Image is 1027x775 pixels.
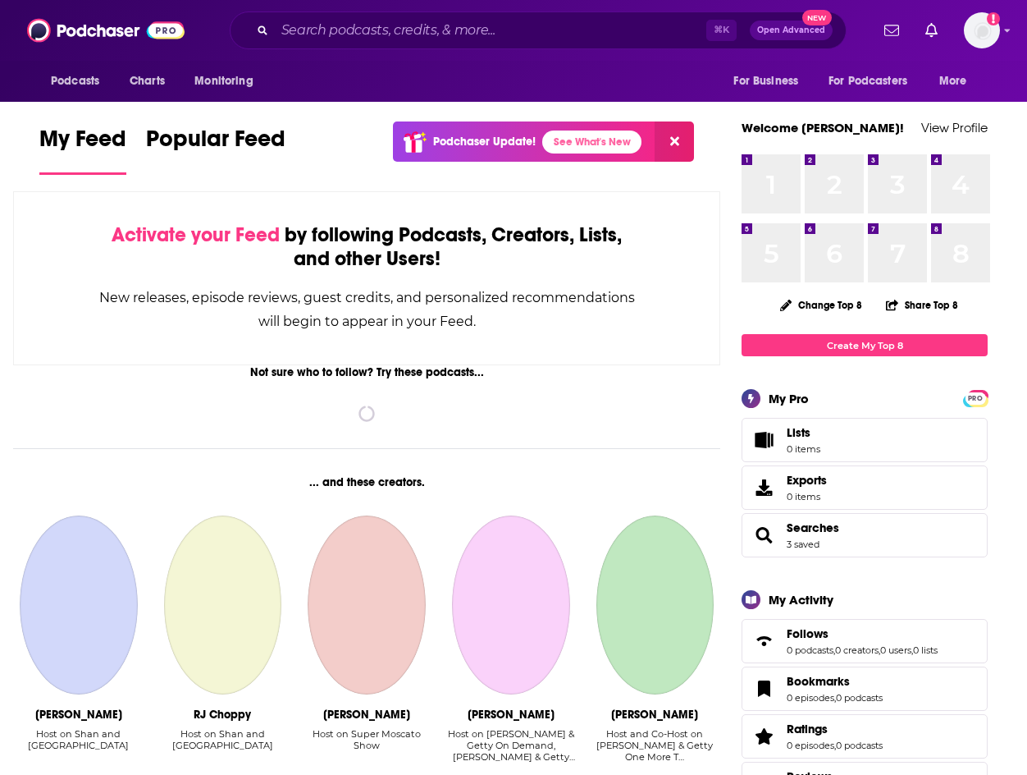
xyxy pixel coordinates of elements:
[835,644,879,656] a: 0 creators
[787,644,833,656] a: 0 podcasts
[787,539,819,550] a: 3 saved
[112,222,280,247] span: Activate your Feed
[542,131,641,154] a: See What's New
[13,365,720,379] div: Not sure who to follow? Try these podcasts...
[787,674,883,689] a: Bookmarks
[742,667,988,711] span: Bookmarks
[818,66,931,97] button: open menu
[742,334,988,356] a: Create My Top 8
[965,392,985,404] a: PRO
[275,17,706,44] input: Search podcasts, credits, & more...
[194,708,251,722] div: RJ Choppy
[834,692,836,704] span: ,
[445,728,577,763] div: Host on [PERSON_NAME] & Getty On Demand, [PERSON_NAME] & Getty One More T…, and The [PERSON_NAME]...
[787,425,810,440] span: Lists
[964,12,1000,48] button: Show profile menu
[885,289,959,321] button: Share Top 8
[965,392,985,405] span: PRO
[433,135,536,149] p: Podchaser Update!
[452,516,570,695] a: Jack Armstrong
[20,516,138,695] a: Shan Shariff
[742,714,988,759] span: Ratings
[27,15,185,46] img: Podchaser - Follow, Share and Rate Podcasts
[742,465,988,510] a: Exports
[836,740,883,751] a: 0 podcasts
[833,644,835,656] span: ,
[878,16,906,44] a: Show notifications dropdown
[445,728,577,764] div: Host on Armstrong & Getty On Demand, Armstrong & Getty One More T…, and The Armstrong & Getty Show
[733,70,798,93] span: For Business
[590,728,721,764] div: Host and Co-Host on Armstrong & Getty One More T…
[596,516,714,695] a: Joe Getty
[301,728,432,751] div: Host on Super Moscato Show
[96,286,637,333] div: New releases, episode reviews, guest credits, and personalized recommendations will begin to appe...
[308,516,426,695] a: Vincent Moscato
[802,10,832,25] span: New
[787,692,834,704] a: 0 episodes
[183,66,274,97] button: open menu
[722,66,819,97] button: open menu
[787,722,828,736] span: Ratings
[747,476,780,499] span: Exports
[323,708,410,722] div: Vincent Moscato
[834,740,836,751] span: ,
[742,619,988,663] span: Follows
[787,626,828,641] span: Follows
[747,630,780,653] a: Follows
[769,592,833,608] div: My Activity
[96,223,637,271] div: by following Podcasts, Creators, Lists, and other Users!
[913,644,938,656] a: 0 lists
[787,491,827,502] span: 0 items
[836,692,883,704] a: 0 podcasts
[35,708,122,722] div: Shan Shariff
[13,728,144,751] div: Host on Shan and [GEOGRAPHIC_DATA]
[747,677,780,700] a: Bookmarks
[13,475,720,489] div: ... and these creators.
[879,644,880,656] span: ,
[880,644,911,656] a: 0 users
[757,26,825,34] span: Open Advanced
[742,418,988,462] a: Lists
[770,295,872,315] button: Change Top 8
[194,70,253,93] span: Monitoring
[39,66,121,97] button: open menu
[39,125,126,163] span: My Feed
[13,728,144,764] div: Host on Shan and RJ
[987,12,1000,25] svg: Add a profile image
[611,708,698,722] div: Joe Getty
[928,66,988,97] button: open menu
[964,12,1000,48] span: Logged in as jennarohl
[787,626,938,641] a: Follows
[590,728,721,763] div: Host and Co-Host on [PERSON_NAME] & Getty One More T…
[742,120,904,135] a: Welcome [PERSON_NAME]!
[769,391,809,406] div: My Pro
[787,425,820,440] span: Lists
[750,21,833,40] button: Open AdvancedNew
[747,429,780,452] span: Lists
[51,70,99,93] span: Podcasts
[39,125,126,175] a: My Feed
[787,722,883,736] a: Ratings
[157,728,289,751] div: Host on Shan and [GEOGRAPHIC_DATA]
[787,520,839,535] span: Searches
[964,12,1000,48] img: User Profile
[787,674,850,689] span: Bookmarks
[468,708,555,722] div: Jack Armstrong
[787,740,834,751] a: 0 episodes
[742,513,988,557] span: Searches
[706,20,737,41] span: ⌘ K
[130,70,165,93] span: Charts
[146,125,285,175] a: Popular Feed
[921,120,988,135] a: View Profile
[301,728,432,764] div: Host on Super Moscato Show
[164,516,282,695] a: RJ Choppy
[119,66,175,97] a: Charts
[747,725,780,748] a: Ratings
[157,728,289,764] div: Host on Shan and RJ
[828,70,907,93] span: For Podcasters
[747,524,780,547] a: Searches
[911,644,913,656] span: ,
[787,473,827,488] span: Exports
[230,11,847,49] div: Search podcasts, credits, & more...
